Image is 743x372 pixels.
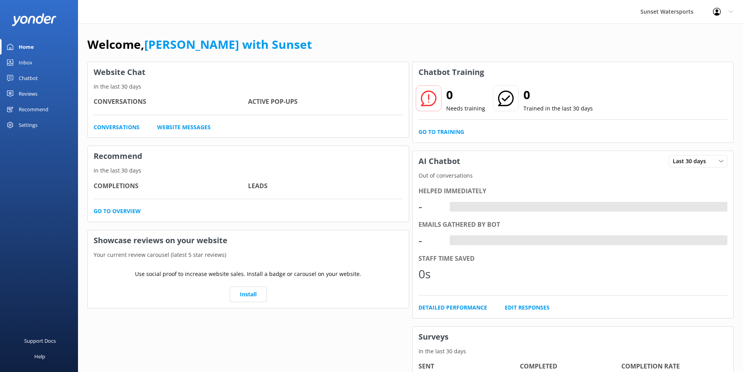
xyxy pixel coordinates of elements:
[19,117,37,133] div: Settings
[248,181,403,191] h4: Leads
[418,128,464,136] a: Go to Training
[135,270,361,278] p: Use social proof to increase website sales. Install a badge or carousel on your website.
[413,151,466,171] h3: AI Chatbot
[88,230,409,251] h3: Showcase reviews on your website
[418,220,728,230] div: Emails gathered by bot
[418,231,442,250] div: -
[418,186,728,196] div: Helped immediately
[88,166,409,175] p: In the last 30 days
[19,55,32,70] div: Inbox
[34,349,45,364] div: Help
[450,202,456,212] div: -
[418,265,442,283] div: 0s
[94,181,248,191] h4: Completions
[157,123,211,132] a: Website Messages
[413,62,490,82] h3: Chatbot Training
[413,327,734,347] h3: Surveys
[24,333,56,349] div: Support Docs
[19,101,48,117] div: Recommend
[446,85,485,104] h2: 0
[94,207,141,215] a: Go to overview
[505,303,550,312] a: Edit Responses
[418,197,442,216] div: -
[520,361,621,372] h4: Completed
[418,254,728,264] div: Staff time saved
[413,171,734,180] p: Out of conversations
[418,303,487,312] a: Detailed Performance
[673,157,711,166] span: Last 30 days
[19,39,34,55] div: Home
[94,97,248,107] h4: Conversations
[413,347,734,356] p: In the last 30 days
[88,146,409,166] h3: Recommend
[248,97,403,107] h4: Active Pop-ups
[88,82,409,91] p: In the last 30 days
[418,361,520,372] h4: Sent
[12,13,57,26] img: yonder-white-logo.png
[87,35,312,54] h1: Welcome,
[446,104,485,113] p: Needs training
[88,251,409,259] p: Your current review carousel (latest 5 star reviews)
[19,86,37,101] div: Reviews
[94,123,140,132] a: Conversations
[19,70,38,86] div: Chatbot
[523,85,593,104] h2: 0
[523,104,593,113] p: Trained in the last 30 days
[88,62,409,82] h3: Website Chat
[621,361,723,372] h4: Completion Rate
[144,36,312,52] a: [PERSON_NAME] with Sunset
[450,235,456,246] div: -
[230,287,267,302] a: Install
